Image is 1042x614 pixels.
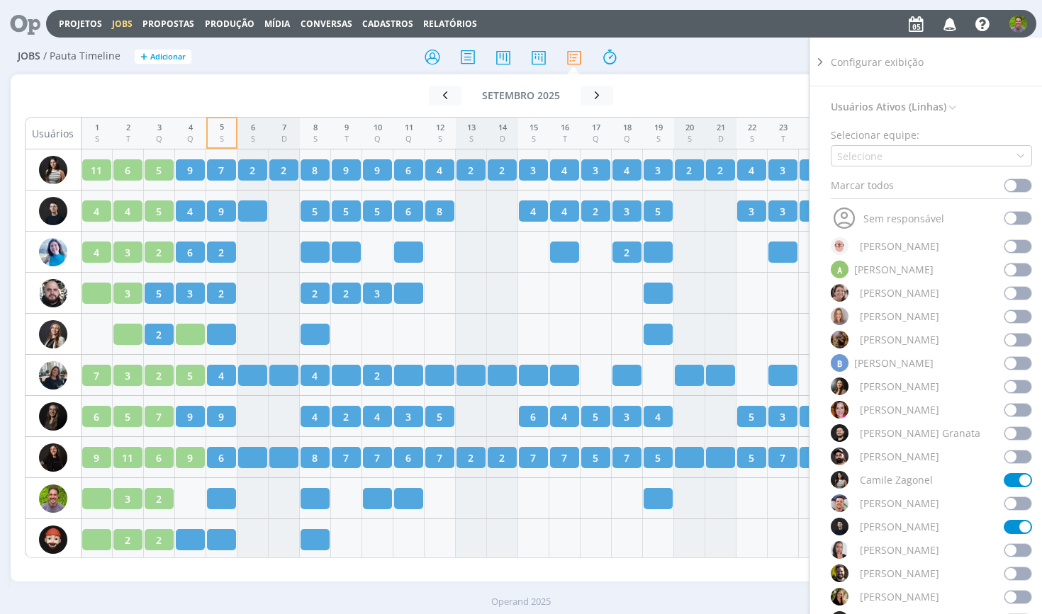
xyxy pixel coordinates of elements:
[780,450,785,465] span: 7
[499,450,505,465] span: 2
[655,204,661,219] span: 5
[592,122,600,134] div: 17
[623,133,632,145] div: Q
[831,127,919,142] div: Selecionar equipe:
[343,409,349,424] span: 2
[831,588,848,606] img: C
[860,379,939,394] span: [PERSON_NAME]
[436,122,444,134] div: 12
[201,18,259,30] button: Produção
[405,163,411,178] span: 6
[831,307,848,325] img: A
[1009,11,1028,36] button: T
[374,409,380,424] span: 4
[125,491,130,506] span: 3
[779,133,788,145] div: T
[467,122,476,134] div: 13
[108,18,137,30] button: Jobs
[220,121,224,133] div: 5
[39,525,67,554] img: W
[780,204,785,219] span: 3
[91,163,102,178] span: 11
[156,286,162,301] span: 5
[831,518,848,535] img: C
[685,133,694,145] div: S
[156,133,162,145] div: Q
[156,245,162,260] span: 2
[220,133,224,145] div: S
[436,133,444,145] div: S
[343,163,349,178] span: 9
[854,356,934,370] span: [PERSON_NAME]
[187,122,194,134] div: 4
[748,133,756,145] div: S
[593,450,598,465] span: 5
[281,163,286,178] span: 2
[863,211,944,226] span: Sem responsável
[296,18,357,30] button: Conversas
[138,18,198,30] button: Propostas
[312,409,318,424] span: 4
[301,18,352,30] a: Conversas
[831,494,848,512] img: C
[831,448,848,465] img: B
[831,178,1032,199] div: Marcar todos
[405,204,411,219] span: 6
[374,450,380,465] span: 7
[405,122,413,134] div: 11
[187,204,193,219] span: 4
[831,424,848,442] img: B
[39,279,67,307] img: G
[405,450,411,465] span: 6
[860,402,939,417] span: [PERSON_NAME]
[94,245,99,260] span: 4
[374,163,380,178] span: 9
[780,409,785,424] span: 3
[831,471,848,489] img: C
[561,163,567,178] span: 4
[313,133,318,145] div: S
[467,133,476,145] div: S
[374,122,382,134] div: 10
[624,204,629,219] span: 3
[437,409,442,424] span: 5
[122,450,133,465] span: 11
[156,163,162,178] span: 5
[561,133,569,145] div: T
[685,122,694,134] div: 20
[1009,15,1027,33] img: T
[260,18,294,30] button: Mídia
[150,52,186,62] span: Adicionar
[39,484,67,513] img: T
[423,18,477,30] a: Relatórios
[468,450,474,465] span: 2
[561,409,567,424] span: 4
[419,18,481,30] button: Relatórios
[860,542,939,557] span: [PERSON_NAME]
[717,133,725,145] div: D
[749,409,754,424] span: 5
[405,409,411,424] span: 3
[717,163,723,178] span: 2
[26,118,81,149] div: Usuários
[374,286,380,301] span: 3
[156,409,162,424] span: 7
[94,368,99,383] span: 7
[187,409,193,424] span: 9
[860,426,980,440] span: [PERSON_NAME] Granata
[312,163,318,178] span: 8
[125,245,130,260] span: 3
[860,285,939,300] span: [PERSON_NAME]
[461,86,581,106] button: setembro 2025
[312,450,318,465] span: 8
[654,133,663,145] div: S
[313,122,318,134] div: 8
[854,262,934,277] span: [PERSON_NAME]
[95,133,99,145] div: S
[655,450,661,465] span: 5
[831,377,848,395] img: B
[156,491,162,506] span: 2
[780,163,785,178] span: 3
[39,443,67,472] img: S
[218,204,224,219] span: 9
